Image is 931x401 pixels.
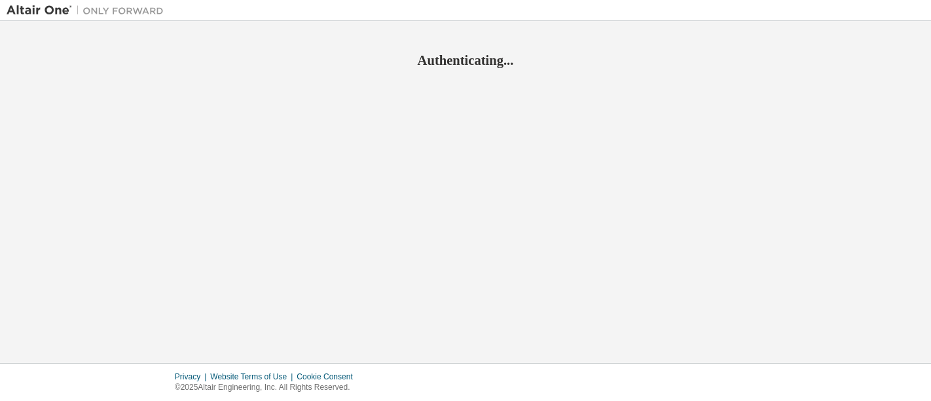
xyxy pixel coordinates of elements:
[7,4,170,17] img: Altair One
[297,372,360,382] div: Cookie Consent
[210,372,297,382] div: Website Terms of Use
[175,372,210,382] div: Privacy
[7,52,924,69] h2: Authenticating...
[175,382,361,393] p: © 2025 Altair Engineering, Inc. All Rights Reserved.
